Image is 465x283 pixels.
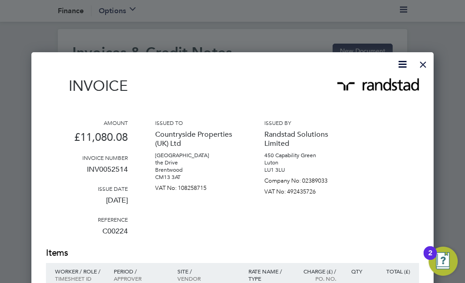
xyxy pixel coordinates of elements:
[337,78,419,91] img: randstad-logo-remittance.png
[264,174,346,184] p: Company No: 02389033
[177,268,239,275] p: Site /
[114,268,168,275] p: Period /
[264,166,346,174] p: LU1 3LU
[155,166,237,174] p: Brentwood
[264,152,346,159] p: 450 Capability Green
[155,126,237,152] p: Countryside Properties (UK) Ltd
[46,154,128,161] h3: Invoice number
[46,247,419,259] h2: Items
[264,119,346,126] h3: Issued by
[345,268,362,275] p: QTY
[428,253,432,265] div: 2
[155,159,237,166] p: the Drive
[155,119,237,126] h3: Issued to
[46,192,128,216] p: [DATE]
[46,161,128,185] p: INV0052514
[55,275,105,282] p: Timesheet ID
[297,275,336,282] p: Po. No.
[297,268,336,275] p: Charge (£) /
[46,185,128,192] h3: Issue date
[155,181,237,192] p: VAT No: 108258715
[46,126,128,154] p: £11,080.08
[177,275,239,282] p: Vendor
[155,152,237,159] p: [GEOGRAPHIC_DATA]
[264,126,346,152] p: Randstad Solutions Limited
[264,159,346,166] p: Luton
[46,216,128,223] h3: Reference
[248,268,288,282] p: Rate name / type
[371,268,410,275] p: Total (£)
[264,184,346,195] p: VAT No: 492435726
[46,223,128,247] p: C00224
[55,268,105,275] p: Worker / Role /
[46,119,128,126] h3: Amount
[46,77,128,94] h1: Invoice
[155,174,237,181] p: CM13 3AT
[429,247,458,276] button: Open Resource Center, 2 new notifications
[114,275,168,282] p: Approver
